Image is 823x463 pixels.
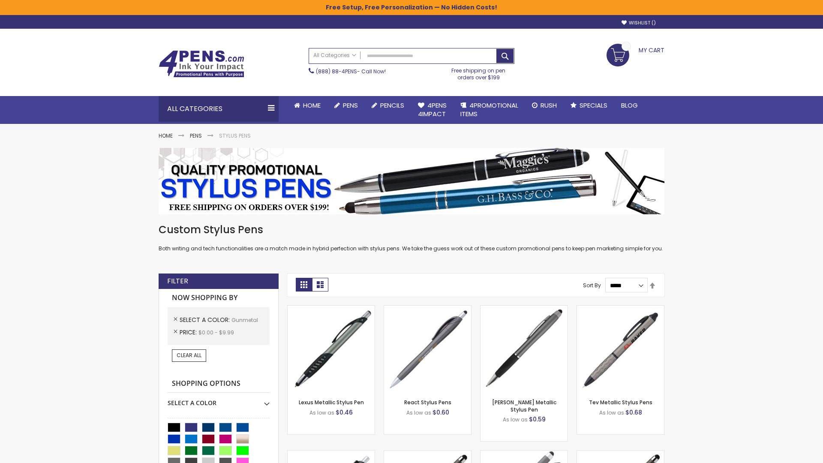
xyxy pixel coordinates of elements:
[580,101,607,110] span: Specials
[219,132,251,139] strong: Stylus Pens
[454,96,525,124] a: 4PROMOTIONALITEMS
[384,450,471,457] a: Islander Softy Metallic Gel Pen with Stylus-Gunmetal
[384,306,471,393] img: React Stylus Pens-Gunmetal
[418,101,447,118] span: 4Pens 4impact
[316,68,357,75] a: (888) 88-4PENS
[503,416,528,423] span: As low as
[168,289,270,307] strong: Now Shopping by
[190,132,202,139] a: Pens
[299,399,364,406] a: Lexus Metallic Stylus Pen
[404,399,451,406] a: React Stylus Pens
[198,329,234,336] span: $0.00 - $9.99
[621,101,638,110] span: Blog
[589,399,652,406] a: Tev Metallic Stylus Pens
[231,316,258,324] span: Gunmetal
[296,278,312,292] strong: Grid
[625,408,642,417] span: $0.68
[159,96,279,122] div: All Categories
[287,96,327,115] a: Home
[159,50,244,78] img: 4Pens Custom Pens and Promotional Products
[172,349,206,361] a: Clear All
[481,305,568,313] a: Lory Metallic Stylus Pen-Gunmetal
[159,132,173,139] a: Home
[460,101,518,118] span: 4PROMOTIONAL ITEMS
[180,328,198,337] span: Price
[614,96,645,115] a: Blog
[316,68,386,75] span: - Call Now!
[159,223,664,253] div: Both writing and tech functionalities are a match made in hybrid perfection with stylus pens. We ...
[288,306,375,393] img: Lexus Metallic Stylus Pen-Gunmetal
[336,408,353,417] span: $0.46
[167,277,188,286] strong: Filter
[384,305,471,313] a: React Stylus Pens-Gunmetal
[577,450,664,457] a: Islander Softy Metallic Gel Pen with Stylus - ColorJet Imprint-Gunmetal
[622,20,656,26] a: Wishlist
[577,305,664,313] a: Tev Metallic Stylus Pens-Gunmetal
[168,393,270,407] div: Select A Color
[159,148,664,214] img: Stylus Pens
[288,305,375,313] a: Lexus Metallic Stylus Pen-Gunmetal
[327,96,365,115] a: Pens
[406,409,431,416] span: As low as
[168,375,270,393] strong: Shopping Options
[481,450,568,457] a: Cali Custom Stylus Gel pen-Gunmetal
[313,52,356,59] span: All Categories
[303,101,321,110] span: Home
[159,223,664,237] h1: Custom Stylus Pens
[433,408,449,417] span: $0.60
[380,101,404,110] span: Pencils
[525,96,564,115] a: Rush
[309,48,360,63] a: All Categories
[564,96,614,115] a: Specials
[541,101,557,110] span: Rush
[583,282,601,289] label: Sort By
[365,96,411,115] a: Pencils
[411,96,454,124] a: 4Pens4impact
[309,409,334,416] span: As low as
[443,64,515,81] div: Free shipping on pen orders over $199
[529,415,546,424] span: $0.59
[481,306,568,393] img: Lory Metallic Stylus Pen-Gunmetal
[177,352,201,359] span: Clear All
[343,101,358,110] span: Pens
[599,409,624,416] span: As low as
[577,306,664,393] img: Tev Metallic Stylus Pens-Gunmetal
[180,316,231,324] span: Select A Color
[492,399,556,413] a: [PERSON_NAME] Metallic Stylus Pen
[288,450,375,457] a: Souvenir® Anthem Stylus Pen-Gunmetal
